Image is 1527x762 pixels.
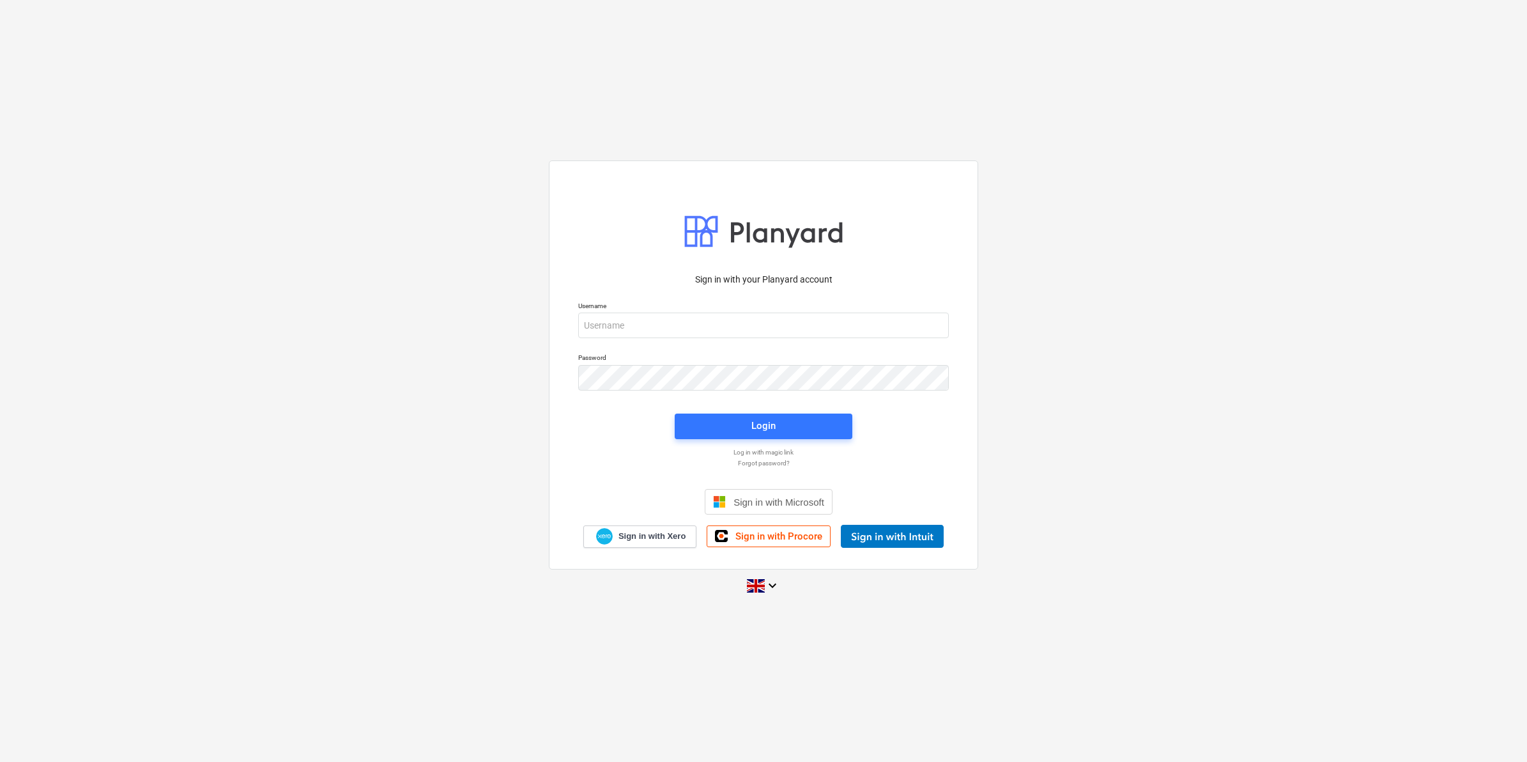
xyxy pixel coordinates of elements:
div: Login [751,417,776,434]
p: Password [578,354,949,364]
input: Username [578,313,949,338]
span: Sign in with Xero [618,531,686,542]
img: Xero logo [596,528,613,545]
a: Sign in with Procore [707,525,831,547]
p: Username [578,302,949,313]
span: Sign in with Procore [735,531,822,542]
img: Microsoft logo [713,495,726,508]
button: Login [675,414,852,439]
a: Forgot password? [572,459,955,467]
a: Sign in with Xero [583,525,697,548]
a: Log in with magic link [572,448,955,456]
span: Sign in with Microsoft [733,497,824,508]
p: Sign in with your Planyard account [578,273,949,286]
i: keyboard_arrow_down [765,578,780,593]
